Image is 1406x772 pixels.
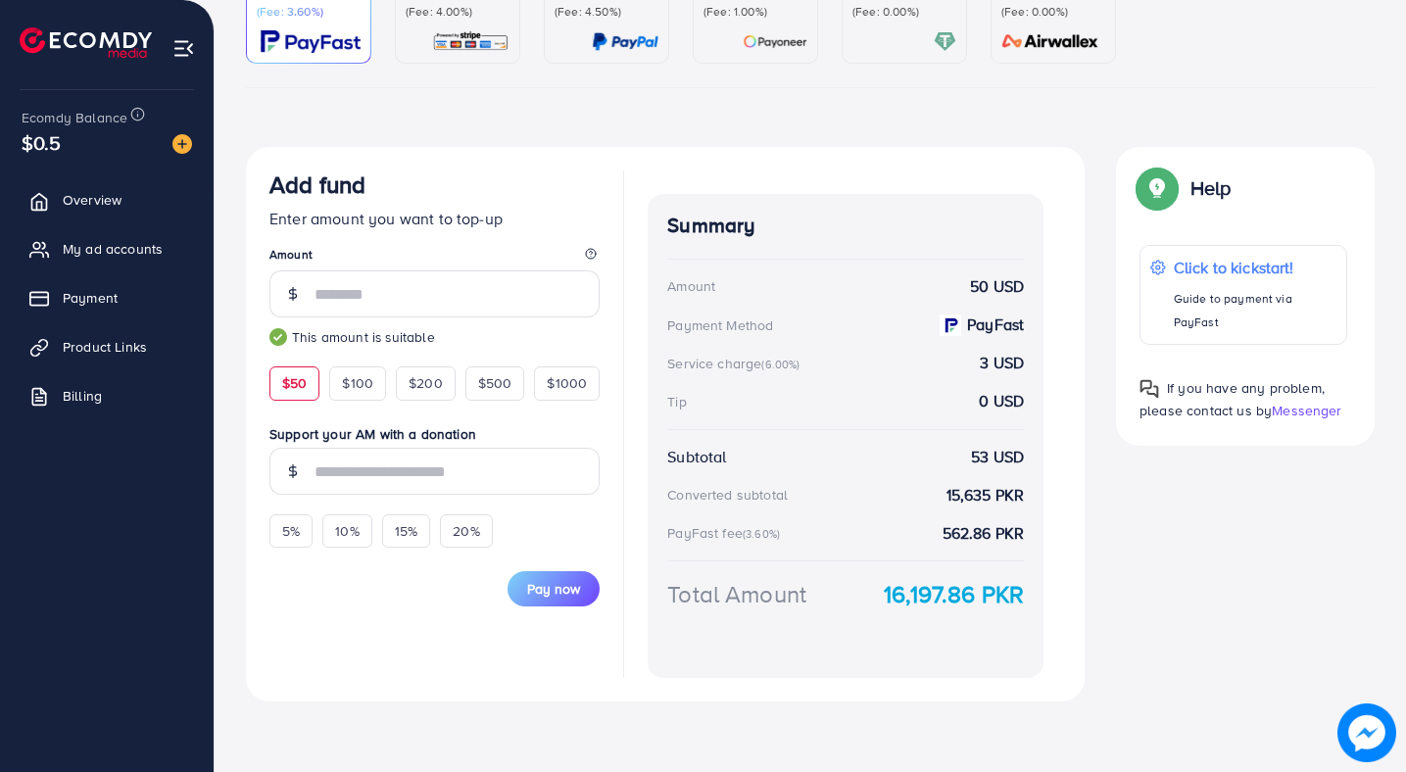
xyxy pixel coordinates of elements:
[172,37,195,60] img: menu
[943,522,1025,545] strong: 562.86 PKR
[667,523,786,543] div: PayFast fee
[63,337,147,357] span: Product Links
[15,278,199,317] a: Payment
[15,229,199,268] a: My ad accounts
[261,30,361,53] img: card
[63,386,102,406] span: Billing
[63,288,118,308] span: Payment
[1139,379,1159,399] img: Popup guide
[761,357,800,372] small: (6.00%)
[967,314,1024,336] strong: PayFast
[63,190,121,210] span: Overview
[1337,703,1396,762] img: image
[547,373,587,393] span: $1000
[1174,287,1336,334] p: Guide to payment via PayFast
[527,579,580,599] span: Pay now
[592,30,658,53] img: card
[667,354,805,373] div: Service charge
[940,314,961,336] img: payment
[971,446,1024,468] strong: 53 USD
[555,4,658,20] p: (Fee: 4.50%)
[946,484,1025,507] strong: 15,635 PKR
[15,180,199,219] a: Overview
[22,108,127,127] span: Ecomdy Balance
[269,246,600,270] legend: Amount
[15,376,199,415] a: Billing
[703,4,807,20] p: (Fee: 1.00%)
[269,328,287,346] img: guide
[667,446,726,468] div: Subtotal
[1001,4,1105,20] p: (Fee: 0.00%)
[1190,176,1232,200] p: Help
[269,207,600,230] p: Enter amount you want to top-up
[667,392,686,411] div: Tip
[667,485,788,505] div: Converted subtotal
[743,526,780,542] small: (3.60%)
[970,275,1024,298] strong: 50 USD
[667,577,806,611] div: Total Amount
[884,577,1024,611] strong: 16,197.86 PKR
[282,373,307,393] span: $50
[395,521,417,541] span: 15%
[667,214,1024,238] h4: Summary
[282,521,300,541] span: 5%
[22,128,62,157] span: $0.5
[508,571,600,606] button: Pay now
[979,390,1024,412] strong: 0 USD
[15,327,199,366] a: Product Links
[269,424,600,444] label: Support your AM with a donation
[257,4,361,20] p: (Fee: 3.60%)
[1174,256,1336,279] p: Click to kickstart!
[432,30,509,53] img: card
[667,276,715,296] div: Amount
[1272,401,1341,420] span: Messenger
[1139,170,1175,206] img: Popup guide
[667,315,773,335] div: Payment Method
[934,30,956,53] img: card
[63,239,163,259] span: My ad accounts
[409,373,443,393] span: $200
[269,170,365,199] h3: Add fund
[342,373,373,393] span: $100
[453,521,479,541] span: 20%
[478,373,512,393] span: $500
[406,4,509,20] p: (Fee: 4.00%)
[995,30,1105,53] img: card
[269,327,600,347] small: This amount is suitable
[20,27,152,58] img: logo
[335,521,359,541] span: 10%
[172,134,192,154] img: image
[980,352,1024,374] strong: 3 USD
[1139,378,1325,420] span: If you have any problem, please contact us by
[852,4,956,20] p: (Fee: 0.00%)
[743,30,807,53] img: card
